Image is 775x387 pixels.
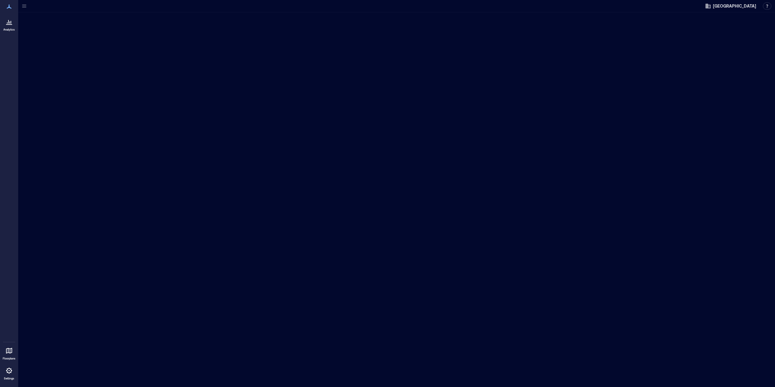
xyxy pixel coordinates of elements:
[713,3,756,9] span: [GEOGRAPHIC_DATA]
[703,1,758,11] button: [GEOGRAPHIC_DATA]
[2,363,16,382] a: Settings
[4,377,14,380] p: Settings
[3,357,15,360] p: Floorplans
[2,15,17,33] a: Analytics
[3,28,15,31] p: Analytics
[1,343,17,362] a: Floorplans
